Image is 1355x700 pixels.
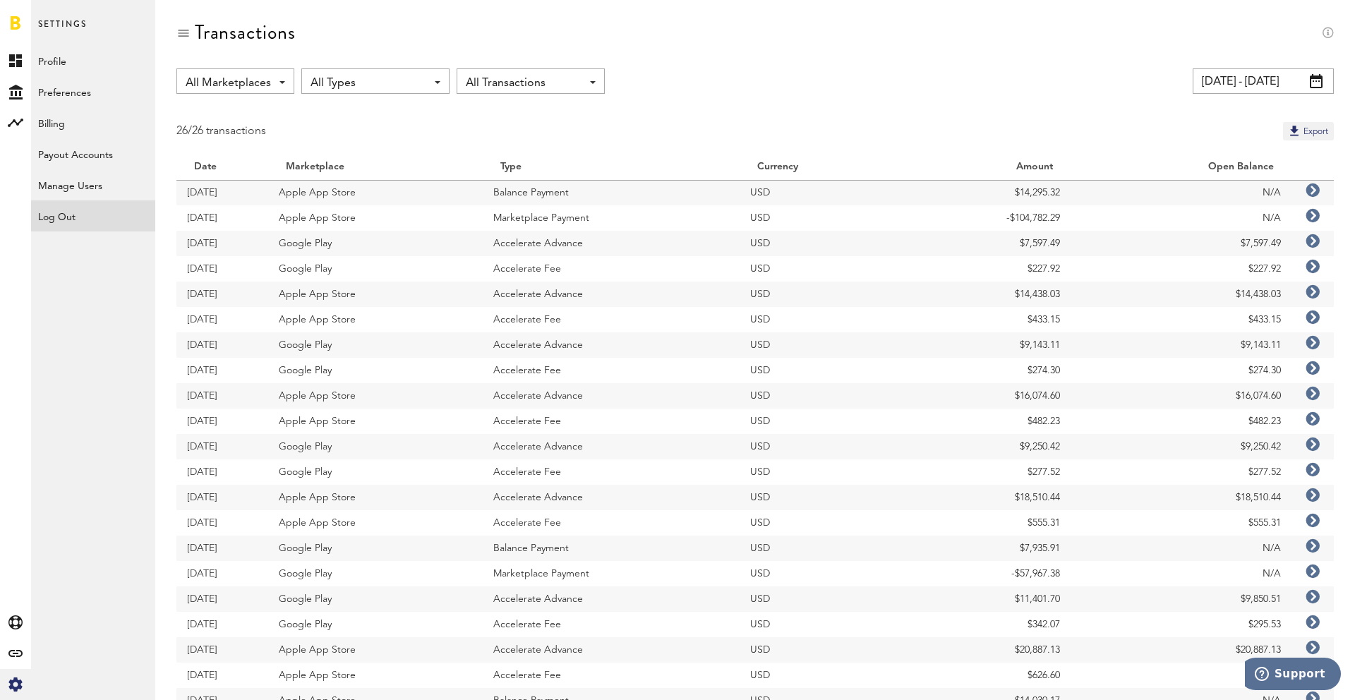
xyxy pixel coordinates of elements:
td: $18,510.44 [907,485,1071,510]
td: Accelerate Fee [483,358,740,383]
td: -$57,967.38 [907,561,1071,586]
td: N/A [1071,180,1291,205]
td: USD [740,510,907,536]
td: [DATE] [176,663,268,688]
td: Accelerate Advance [483,485,740,510]
td: Google Play [268,561,483,586]
td: $274.30 [1071,358,1291,383]
td: $9,850.51 [1071,586,1291,612]
td: $14,438.03 [1071,282,1291,307]
a: Payout Accounts [31,138,155,169]
td: USD [740,586,907,612]
td: $9,143.11 [1071,332,1291,358]
td: Accelerate Fee [483,612,740,637]
a: Preferences [31,76,155,107]
td: Accelerate Fee [483,510,740,536]
td: Apple App Store [268,282,483,307]
td: Accelerate Fee [483,307,740,332]
td: $555.31 [1071,510,1291,536]
td: USD [740,459,907,485]
td: [DATE] [176,307,268,332]
a: Billing [31,107,155,138]
td: $11,401.70 [907,586,1071,612]
td: $482.23 [1071,409,1291,434]
td: Google Play [268,612,483,637]
td: $342.07 [907,612,1071,637]
td: USD [740,561,907,586]
td: Apple App Store [268,409,483,434]
td: Google Play [268,332,483,358]
td: [DATE] [176,205,268,231]
td: [DATE] [176,561,268,586]
td: $277.52 [1071,459,1291,485]
td: Apple App Store [268,510,483,536]
td: $433.15 [907,307,1071,332]
td: USD [740,383,907,409]
td: USD [740,256,907,282]
td: USD [740,434,907,459]
td: N/A [1071,561,1291,586]
span: All Marketplaces [186,71,271,95]
td: Google Play [268,536,483,561]
td: Google Play [268,231,483,256]
div: Transactions [195,21,296,44]
td: Marketplace Payment [483,561,740,586]
td: $9,250.42 [907,434,1071,459]
td: Accelerate Fee [483,409,740,434]
td: $20,887.13 [1071,637,1291,663]
td: Apple App Store [268,485,483,510]
td: [DATE] [176,485,268,510]
td: $14,295.32 [907,180,1071,205]
th: Open Balance [1071,155,1291,180]
td: $295.53 [1071,612,1291,637]
td: $433.15 [1071,307,1291,332]
td: Accelerate Fee [483,663,740,688]
iframe: Opens a widget where you can find more information [1245,658,1341,693]
td: USD [740,180,907,205]
td: Google Play [268,256,483,282]
td: $555.31 [907,510,1071,536]
td: [DATE] [176,409,268,434]
td: Accelerate Advance [483,637,740,663]
td: Accelerate Advance [483,586,740,612]
td: $7,597.49 [907,231,1071,256]
td: USD [740,409,907,434]
td: $14,438.03 [907,282,1071,307]
td: [DATE] [176,180,268,205]
td: [DATE] [176,434,268,459]
td: Balance Payment [483,180,740,205]
th: Marketplace [268,155,483,180]
a: Profile [31,45,155,76]
div: Log Out [31,200,155,226]
td: $7,597.49 [1071,231,1291,256]
img: Export [1287,123,1301,138]
td: Accelerate Advance [483,282,740,307]
td: Apple App Store [268,180,483,205]
td: [DATE] [176,358,268,383]
td: USD [740,485,907,510]
td: Accelerate Advance [483,332,740,358]
td: USD [740,332,907,358]
span: All Transactions [466,71,582,95]
td: $626.60 [907,663,1071,688]
td: Accelerate Advance [483,434,740,459]
td: Accelerate Advance [483,383,740,409]
td: [DATE] [176,459,268,485]
td: Google Play [268,586,483,612]
td: N/A [1071,205,1291,231]
th: Type [483,155,740,180]
td: USD [740,612,907,637]
td: $227.92 [907,256,1071,282]
div: 26/26 transactions [176,122,266,140]
td: [DATE] [176,332,268,358]
td: USD [740,358,907,383]
td: Accelerate Advance [483,231,740,256]
td: [DATE] [176,256,268,282]
td: Balance Payment [483,536,740,561]
th: Amount [907,155,1071,180]
span: Settings [38,16,87,45]
td: $277.52 [907,459,1071,485]
td: USD [740,205,907,231]
td: N/A [1071,536,1291,561]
